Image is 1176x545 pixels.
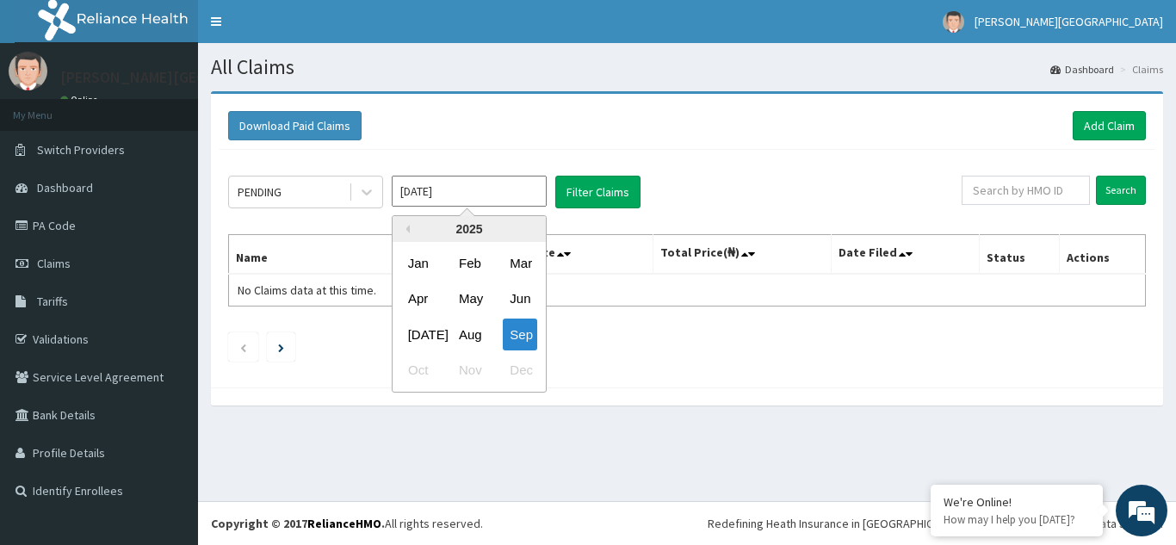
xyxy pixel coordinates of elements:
div: Choose May 2025 [452,283,486,315]
div: Minimize live chat window [282,9,324,50]
div: Choose March 2025 [503,247,537,279]
div: Choose April 2025 [401,283,436,315]
div: Chat with us now [90,96,289,119]
p: How may I help you today? [944,512,1090,527]
a: Online [60,94,102,106]
a: Next page [278,339,284,355]
span: Claims [37,256,71,271]
button: Download Paid Claims [228,111,362,140]
li: Claims [1116,62,1163,77]
a: Add Claim [1073,111,1146,140]
img: User Image [943,11,964,33]
button: Previous Year [401,225,410,233]
div: Choose September 2025 [503,319,537,350]
th: Actions [1059,235,1145,275]
a: Previous page [239,339,247,355]
input: Search by HMO ID [962,176,1090,205]
span: We're online! [100,163,238,337]
th: Total Price(₦) [653,235,832,275]
div: month 2025-09 [393,245,546,388]
th: Name [229,235,460,275]
textarea: Type your message and hit 'Enter' [9,362,328,423]
th: Status [980,235,1060,275]
strong: Copyright © 2017 . [211,516,385,531]
div: Choose January 2025 [401,247,436,279]
div: Choose July 2025 [401,319,436,350]
p: [PERSON_NAME][GEOGRAPHIC_DATA] [60,70,315,85]
div: Choose August 2025 [452,319,486,350]
h1: All Claims [211,56,1163,78]
div: Choose June 2025 [503,283,537,315]
a: Dashboard [1050,62,1114,77]
input: Select Month and Year [392,176,547,207]
footer: All rights reserved. [198,501,1176,545]
img: User Image [9,52,47,90]
div: PENDING [238,183,282,201]
span: Tariffs [37,294,68,309]
div: 2025 [393,216,546,242]
input: Search [1096,176,1146,205]
a: RelianceHMO [307,516,381,531]
div: Choose February 2025 [452,247,486,279]
button: Filter Claims [555,176,641,208]
span: [PERSON_NAME][GEOGRAPHIC_DATA] [975,14,1163,29]
span: Dashboard [37,180,93,195]
div: Redefining Heath Insurance in [GEOGRAPHIC_DATA] using Telemedicine and Data Science! [708,515,1163,532]
span: Switch Providers [37,142,125,158]
img: d_794563401_company_1708531726252_794563401 [32,86,70,129]
div: We're Online! [944,494,1090,510]
th: Date Filed [832,235,980,275]
span: No Claims data at this time. [238,282,376,298]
